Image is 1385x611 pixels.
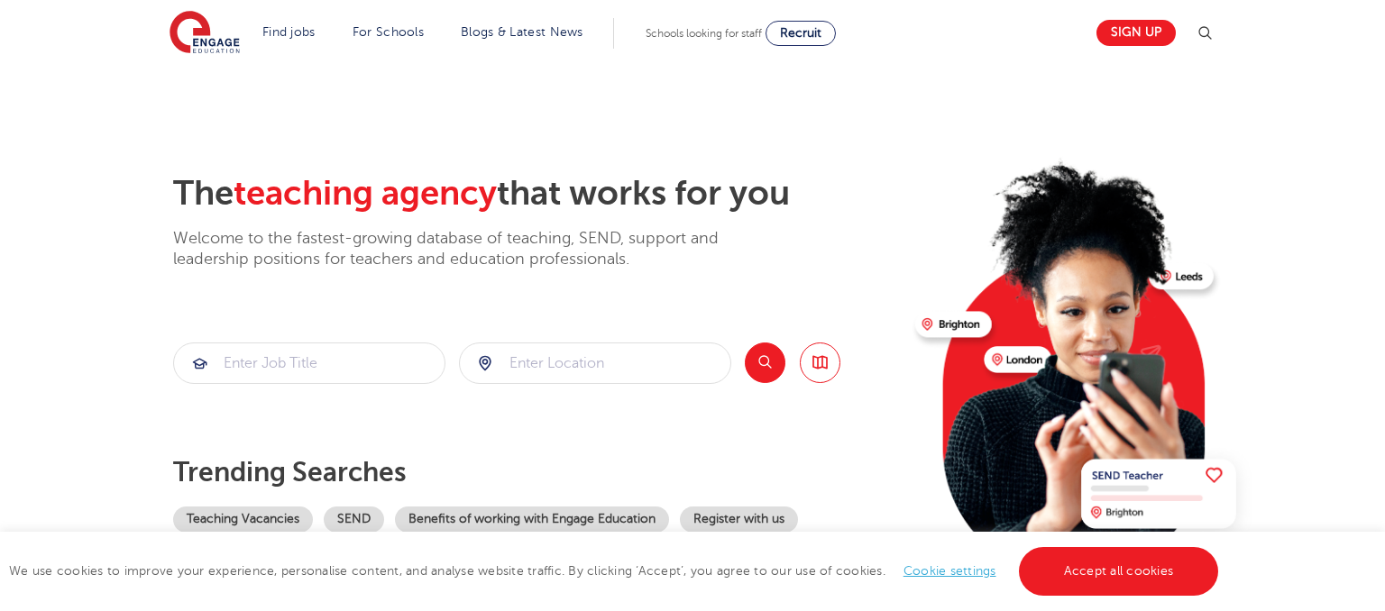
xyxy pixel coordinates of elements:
[680,506,798,533] a: Register with us
[170,11,240,56] img: Engage Education
[173,228,768,270] p: Welcome to the fastest-growing database of teaching, SEND, support and leadership positions for t...
[173,342,445,384] div: Submit
[9,564,1223,578] span: We use cookies to improve your experience, personalise content, and analyse website traffic. By c...
[461,25,583,39] a: Blogs & Latest News
[646,27,762,40] span: Schools looking for staff
[1019,547,1219,596] a: Accept all cookies
[174,343,445,383] input: Submit
[780,26,821,40] span: Recruit
[173,173,901,214] h2: The that works for you
[353,25,424,39] a: For Schools
[173,456,901,488] p: Trending searches
[460,343,730,383] input: Submit
[766,21,836,46] a: Recruit
[173,506,313,533] a: Teaching Vacancies
[1096,20,1176,46] a: Sign up
[459,342,731,384] div: Submit
[903,564,996,578] a: Cookie settings
[395,506,669,533] a: Benefits of working with Engage Education
[262,25,316,39] a: Find jobs
[234,174,497,213] span: teaching agency
[745,342,785,383] button: Search
[324,506,384,533] a: SEND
